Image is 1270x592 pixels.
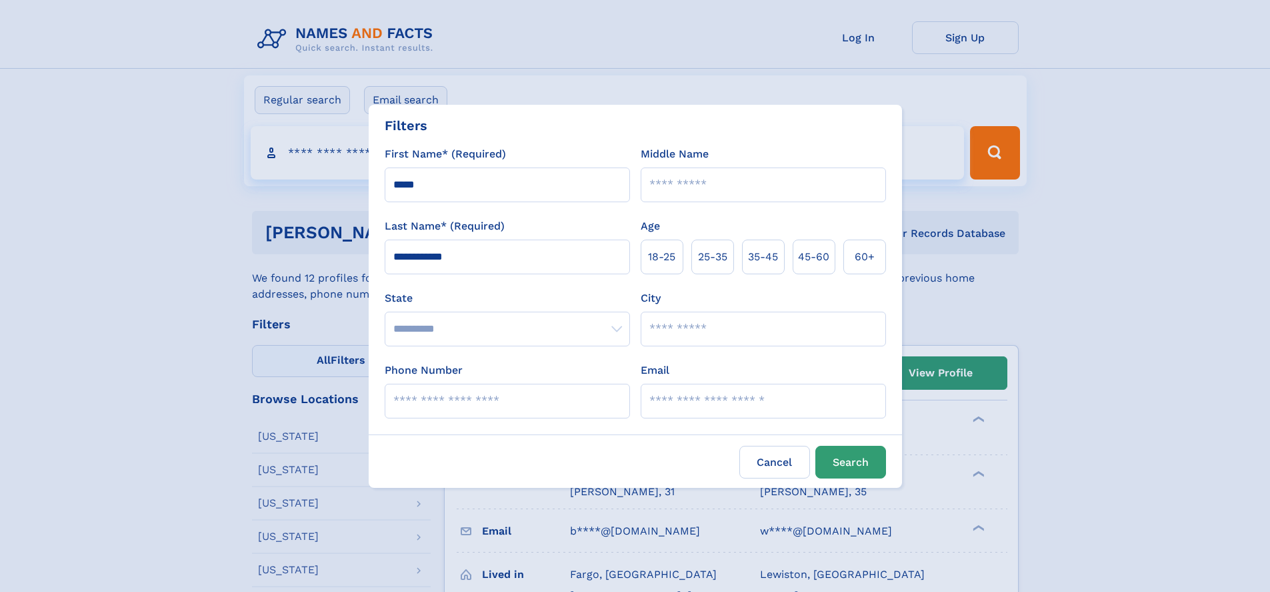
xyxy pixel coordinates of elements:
[385,146,506,162] label: First Name* (Required)
[385,290,630,306] label: State
[385,362,463,378] label: Phone Number
[748,249,778,265] span: 35‑45
[698,249,727,265] span: 25‑35
[739,446,810,479] label: Cancel
[641,290,661,306] label: City
[641,218,660,234] label: Age
[641,362,669,378] label: Email
[815,446,886,479] button: Search
[648,249,675,265] span: 18‑25
[798,249,829,265] span: 45‑60
[385,115,427,135] div: Filters
[855,249,875,265] span: 60+
[641,146,709,162] label: Middle Name
[385,218,505,234] label: Last Name* (Required)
